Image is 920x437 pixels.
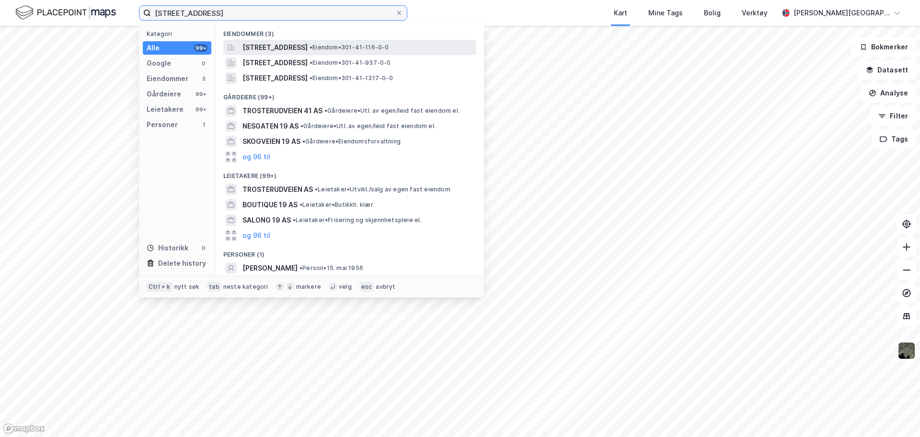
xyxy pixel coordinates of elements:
img: logo.f888ab2527a4732fd821a326f86c7f29.svg [15,4,116,21]
div: tab [207,282,221,292]
span: • [300,122,303,130]
button: Datasett [858,60,916,80]
div: 99+ [194,44,207,52]
span: NESGATEN 19 AS [242,120,299,132]
a: Mapbox homepage [3,423,45,434]
div: 99+ [194,90,207,98]
div: 0 [200,59,207,67]
div: Alle [147,42,160,54]
span: SKOGVEIEN 19 AS [242,136,300,147]
span: [PERSON_NAME] [242,262,298,274]
span: Person • 15. mai 1956 [299,264,363,272]
span: Eiendom • 301-41-937-0-0 [310,59,391,67]
div: Gårdeiere [147,88,181,100]
button: Filter [870,106,916,126]
span: [STREET_ADDRESS] [242,57,308,69]
div: Kategori [147,30,211,37]
div: Bolig [704,7,721,19]
span: TROSTERUDVEIEN AS [242,184,313,195]
div: Delete history [158,258,206,269]
iframe: Chat Widget [872,391,920,437]
button: og 96 til [242,230,270,241]
div: neste kategori [223,283,268,291]
button: Analyse [861,83,916,103]
div: nytt søk [174,283,200,291]
input: Søk på adresse, matrikkel, gårdeiere, leietakere eller personer [151,6,395,20]
div: Google [147,58,171,69]
span: • [324,107,327,114]
span: • [299,201,302,208]
div: Ctrl + k [147,282,172,292]
span: Eiendom • 301-41-1317-0-0 [310,74,393,82]
span: SALONG 19 AS [242,214,291,226]
button: Tags [872,130,916,149]
div: Leietakere (99+) [216,165,484,182]
span: Leietaker • Utvikl./salg av egen fast eiendom [315,186,450,193]
button: og 96 til [242,151,270,163]
button: Bokmerker [851,37,916,57]
div: velg [339,283,352,291]
div: Kart [614,7,627,19]
span: [STREET_ADDRESS] [242,72,308,84]
span: Gårdeiere • Utl. av egen/leid fast eiendom el. [300,122,436,130]
div: Eiendommer [147,73,188,84]
div: Gårdeiere (99+) [216,86,484,103]
span: [STREET_ADDRESS] [242,42,308,53]
div: avbryt [376,283,395,291]
span: • [299,264,302,272]
span: TROSTERUDVEIEN 41 AS [242,105,322,117]
div: [PERSON_NAME][GEOGRAPHIC_DATA] [793,7,889,19]
span: BOUTIQUE 19 AS [242,199,298,211]
span: Eiendom • 301-41-116-0-0 [310,44,389,51]
div: Eiendommer (3) [216,23,484,40]
div: markere [296,283,321,291]
span: • [310,44,312,51]
span: • [310,74,312,82]
div: Verktøy [742,7,768,19]
div: Personer [147,119,178,130]
span: Gårdeiere • Utl. av egen/leid fast eiendom el. [324,107,460,115]
div: Mine Tags [648,7,683,19]
span: Leietaker • Frisering og skjønnhetspleie el. [293,216,422,224]
div: Personer (1) [216,243,484,260]
div: 3 [200,75,207,83]
div: esc [359,282,374,292]
span: Leietaker • Butikkh. klær [299,201,373,209]
span: • [310,59,312,66]
div: Leietakere [147,104,184,115]
span: • [302,138,305,145]
img: 9k= [897,342,916,360]
span: • [293,216,296,224]
span: Gårdeiere • Eiendomsforvaltning [302,138,401,145]
div: 1 [200,121,207,129]
div: 0 [200,244,207,252]
div: Historikk [147,242,188,254]
span: • [315,186,318,193]
div: 99+ [194,106,207,113]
